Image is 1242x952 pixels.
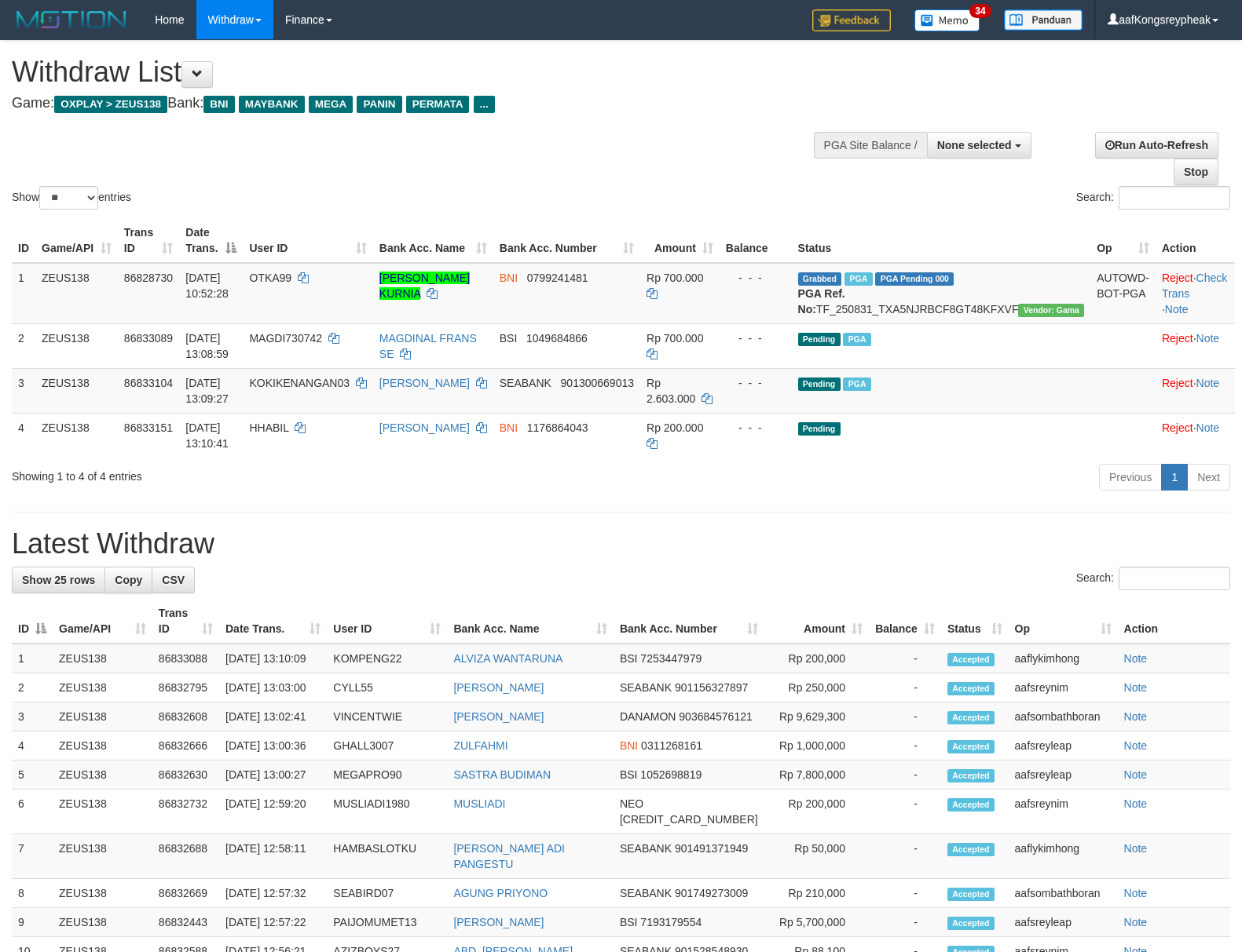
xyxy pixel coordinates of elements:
[39,186,98,210] select: Showentries
[35,218,118,263] th: Game/API: activate to sort column ascending
[219,731,327,761] td: [DATE] 13:00:36
[1090,263,1156,324] td: AUTOWD-BOT-PGA
[406,96,470,113] span: PERMATA
[152,644,219,673] td: 86833088
[152,908,219,937] td: 86832443
[327,673,447,702] td: CYLL55
[35,368,118,413] td: ZEUS138
[1009,673,1118,702] td: aafsreynim
[500,421,518,434] span: BNI
[12,8,131,31] img: MOTION_logo.png
[869,879,941,908] td: -
[640,218,720,263] th: Amount: activate to sort column ascending
[792,218,1091,263] th: Status
[12,263,35,324] td: 1
[219,599,327,644] th: Date Trans.: activate to sort column ascending
[1124,797,1148,810] a: Note
[249,377,350,389] span: KOKIKENANGAN03
[843,378,870,391] span: Marked by aafkaynarin
[53,834,152,879] td: ZEUS138
[379,421,470,434] a: [PERSON_NAME]
[53,702,152,731] td: ZEUS138
[947,653,995,666] span: Accepted
[947,917,995,930] span: Accepted
[152,731,219,761] td: 86832666
[1196,332,1220,345] a: Note
[620,768,638,781] span: BSI
[1009,702,1118,731] td: aafsombathboran
[640,916,702,928] span: Copy 7193179554 to clipboard
[620,710,676,723] span: DANAMON
[764,731,869,761] td: Rp 1,000,000
[219,834,327,879] td: [DATE] 12:58:11
[869,761,941,790] td: -
[561,377,634,389] span: Copy 901300669013 to clipboard
[620,797,643,810] span: NEO
[327,644,447,673] td: KOMPENG22
[1124,681,1148,694] a: Note
[12,879,53,908] td: 8
[453,887,548,899] a: AGUNG PRIYONO
[1124,652,1148,665] a: Note
[798,378,841,391] span: Pending
[647,272,703,284] span: Rp 700.000
[453,768,551,781] a: SASTRA BUDIMAN
[104,567,152,593] a: Copy
[927,132,1031,159] button: None selected
[152,567,195,593] a: CSV
[474,96,495,113] span: ...
[54,96,167,113] span: OXPLAY > ZEUS138
[647,421,703,434] span: Rp 200.000
[1009,790,1118,834] td: aafsreynim
[620,739,638,752] span: BNI
[219,702,327,731] td: [DATE] 13:02:41
[764,908,869,937] td: Rp 5,700,000
[1009,834,1118,879] td: aaflykimhong
[1156,218,1235,263] th: Action
[941,599,1009,644] th: Status: activate to sort column ascending
[1076,186,1230,210] label: Search:
[1124,768,1148,781] a: Note
[22,574,95,586] span: Show 25 rows
[1124,739,1148,752] a: Note
[869,599,941,644] th: Balance: activate to sort column ascending
[1090,218,1156,263] th: Op: activate to sort column ascending
[35,413,118,458] td: ZEUS138
[124,272,173,284] span: 86828730
[12,567,105,593] a: Show 25 rows
[327,731,447,761] td: GHALL3007
[947,711,995,724] span: Accepted
[1119,186,1230,210] input: Search:
[327,834,447,879] td: HAMBASLOTKU
[357,96,401,113] span: PANIN
[162,574,185,586] span: CSV
[327,908,447,937] td: PAIJOMUMET13
[814,132,927,159] div: PGA Site Balance /
[947,769,995,782] span: Accepted
[947,888,995,901] span: Accepted
[620,887,672,899] span: SEABANK
[527,421,588,434] span: Copy 1176864043 to clipboard
[1174,159,1218,185] a: Stop
[327,790,447,834] td: MUSLIADI1980
[453,842,565,870] a: [PERSON_NAME] ADI PANGESTU
[53,790,152,834] td: ZEUS138
[453,797,505,810] a: MUSLIADI
[1165,303,1189,316] a: Note
[327,702,447,731] td: VINCENTWIE
[675,887,748,899] span: Copy 901749273009 to clipboard
[1162,272,1227,300] a: Check Trans
[869,834,941,879] td: -
[1009,879,1118,908] td: aafsombathboran
[798,287,845,316] b: PGA Ref. No:
[764,834,869,879] td: Rp 50,000
[152,834,219,879] td: 86832688
[53,761,152,790] td: ZEUS138
[12,834,53,879] td: 7
[527,272,588,284] span: Copy 0799241481 to clipboard
[843,333,870,346] span: Marked by aafsreyleap
[1156,368,1235,413] td: ·
[1196,421,1220,434] a: Note
[118,218,180,263] th: Trans ID: activate to sort column ascending
[1099,464,1162,491] a: Previous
